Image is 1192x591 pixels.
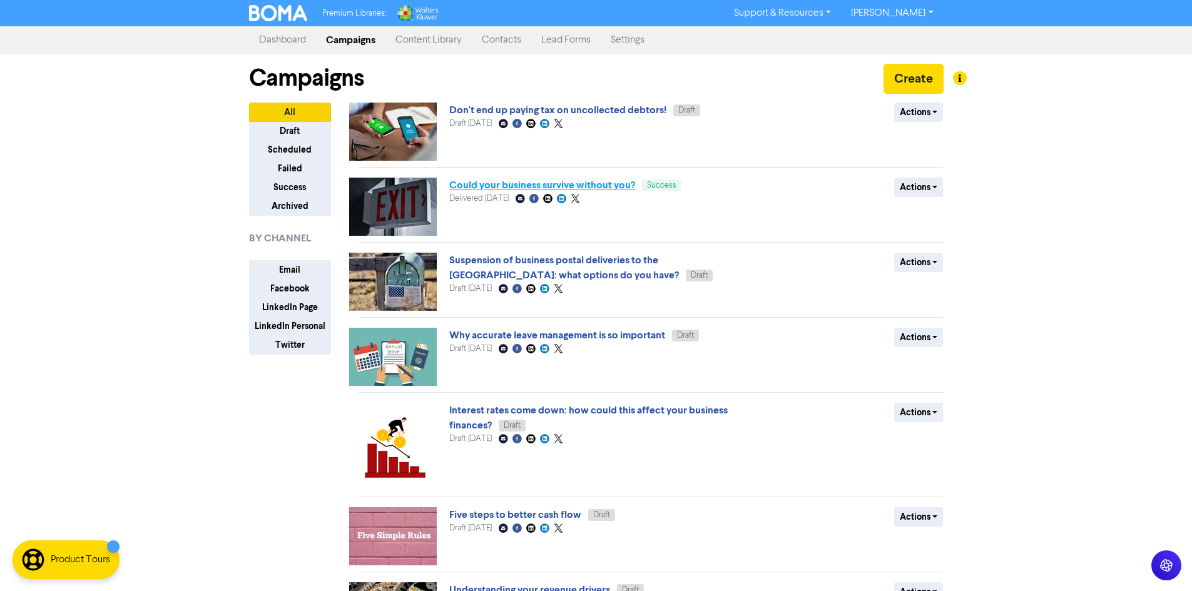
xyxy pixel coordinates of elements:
span: BY CHANNEL [249,231,311,246]
iframe: Chat Widget [1129,531,1192,591]
span: Draft [593,511,610,519]
a: Five steps to better cash flow [449,508,581,521]
span: Draft [DATE] [449,285,492,293]
img: image_1757909763083.jpg [349,103,437,161]
span: Draft [677,331,694,340]
span: Premium Libraries: [322,9,386,18]
a: Lead Forms [531,28,601,53]
span: Draft [DATE] [449,435,492,443]
img: BOMA Logo [249,5,308,21]
a: Suspension of business postal deliveries to the [GEOGRAPHIC_DATA]: what options do you have? [449,254,679,281]
button: Twitter [249,335,331,355]
a: [PERSON_NAME] [841,3,943,23]
h1: Campaigns [249,64,364,93]
img: image_1757378573514.jpeg [349,507,437,565]
a: Don't end up paying tax on uncollected debtors! [449,104,666,116]
a: Interest rates come down: how could this affect your business finances? [449,404,728,432]
button: Draft [249,121,331,141]
span: Delivered [DATE] [449,194,509,203]
a: Contacts [472,28,531,53]
img: image_1757372704489.jpg [349,253,437,311]
button: Actions [894,178,944,197]
button: Actions [894,328,944,347]
button: LinkedIn Page [249,298,331,317]
a: Dashboard [249,28,316,53]
span: Draft [678,106,695,114]
img: image_1756872466577.jpg [349,403,437,490]
a: Content Library [385,28,472,53]
span: Draft [504,422,521,430]
a: Could your business survive without you? [449,179,635,191]
button: Success [249,178,331,197]
button: Scheduled [249,140,331,159]
span: Success [647,181,676,189]
button: Actions [894,507,944,527]
button: Archived [249,196,331,216]
button: Actions [894,403,944,422]
a: Support & Resources [724,3,841,23]
span: Draft [DATE] [449,345,492,353]
img: image_1757317491654.jpg [349,328,437,386]
button: Actions [894,103,944,122]
button: All [249,103,331,122]
span: Draft [DATE] [449,524,492,532]
button: LinkedIn Personal [249,316,331,336]
img: image_1757908755349.jpg [349,178,437,236]
img: Wolters Kluwer [396,5,439,21]
a: Settings [601,28,655,53]
button: Actions [894,253,944,272]
span: Draft [DATE] [449,119,492,128]
button: Facebook [249,279,331,298]
button: Failed [249,159,331,178]
button: Create [884,64,944,94]
span: Draft [691,271,708,280]
a: Campaigns [316,28,385,53]
button: Email [249,260,331,280]
a: Why accurate leave management is so important [449,329,665,341]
